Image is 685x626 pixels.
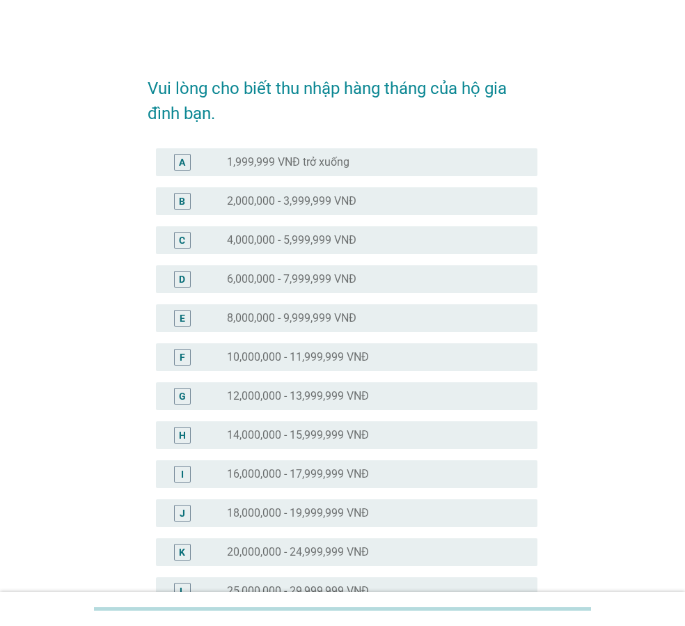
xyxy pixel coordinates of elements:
label: 18,000,000 - 19,999,999 VNĐ [227,506,369,520]
div: B [179,194,185,208]
div: C [179,233,185,247]
h2: Vui lòng cho biết thu nhập hàng tháng của hộ gia đình bạn. [148,62,537,126]
label: 8,000,000 - 9,999,999 VNĐ [227,311,356,325]
label: 4,000,000 - 5,999,999 VNĐ [227,233,356,247]
label: 1,999,999 VNĐ trở xuống [227,155,349,169]
div: A [179,155,185,169]
label: 25,000,000 - 29,999,999 VNĐ [227,584,369,598]
label: 14,000,000 - 15,999,999 VNĐ [227,428,369,442]
label: 6,000,000 - 7,999,999 VNĐ [227,272,356,286]
div: I [181,467,184,481]
div: G [179,389,186,403]
div: F [180,350,185,364]
div: J [180,506,185,520]
label: 16,000,000 - 17,999,999 VNĐ [227,467,369,481]
div: L [180,584,185,598]
div: D [179,272,185,286]
div: K [179,545,185,559]
label: 20,000,000 - 24,999,999 VNĐ [227,545,369,559]
div: H [179,428,186,442]
label: 10,000,000 - 11,999,999 VNĐ [227,350,369,364]
div: E [180,311,185,325]
label: 2,000,000 - 3,999,999 VNĐ [227,194,356,208]
label: 12,000,000 - 13,999,999 VNĐ [227,389,369,403]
